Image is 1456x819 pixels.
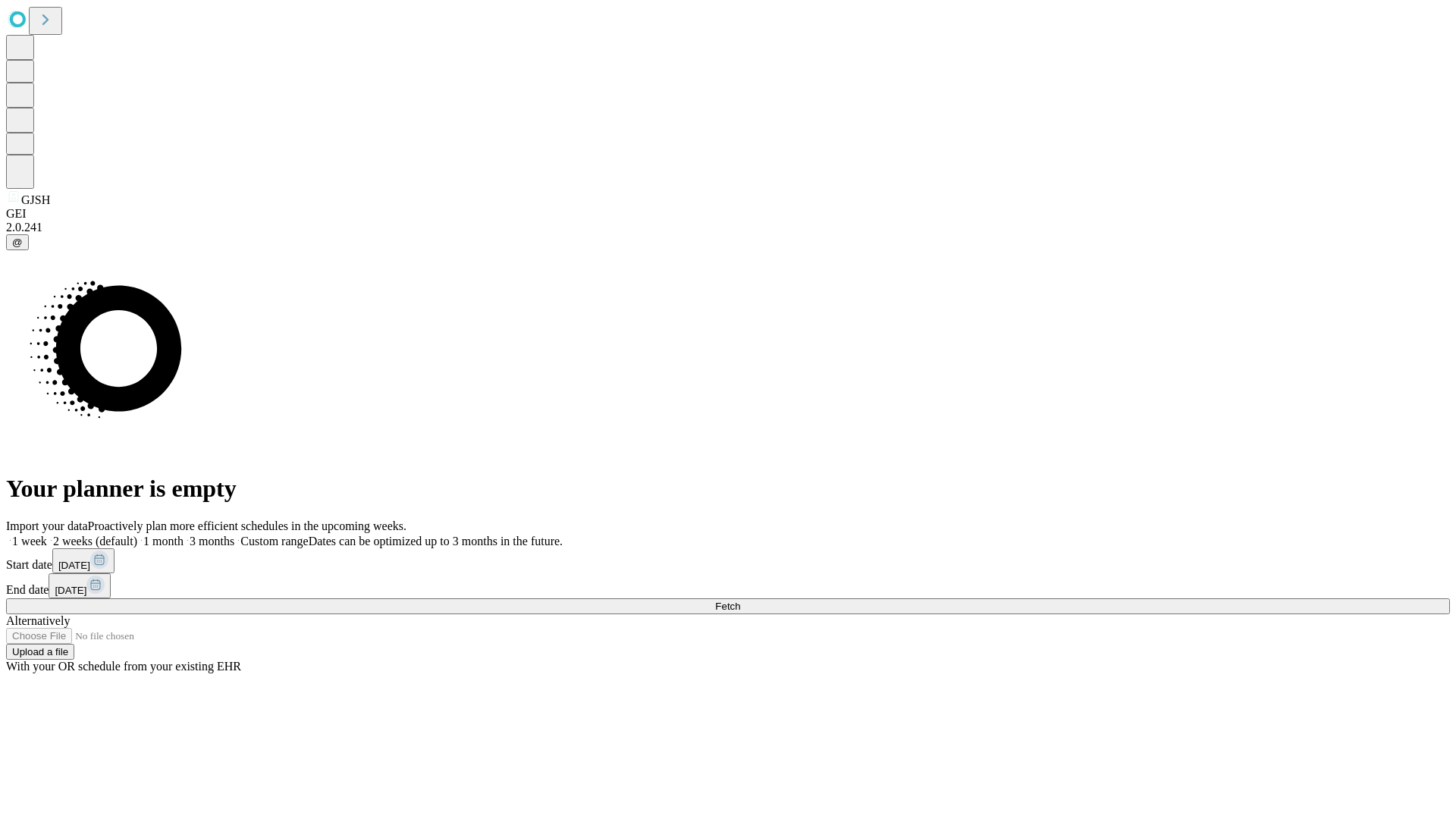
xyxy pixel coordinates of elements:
span: @ [12,237,23,248]
span: Fetch [715,601,740,612]
button: Upload a file [6,644,74,660]
div: Start date [6,548,1450,573]
div: End date [6,573,1450,598]
button: @ [6,234,29,250]
span: Custom range [240,535,308,548]
button: Fetch [6,598,1450,614]
span: 1 week [12,535,47,548]
span: Alternatively [6,614,70,627]
div: GEI [6,207,1450,221]
span: 3 months [190,535,234,548]
span: GJSH [21,193,50,206]
span: Dates can be optimized up to 3 months in the future. [309,535,563,548]
span: [DATE] [58,560,90,571]
span: With your OR schedule from your existing EHR [6,660,241,673]
button: [DATE] [52,548,115,573]
span: Proactively plan more efficient schedules in the upcoming weeks. [88,519,406,532]
span: 1 month [143,535,184,548]
button: [DATE] [49,573,111,598]
h1: Your planner is empty [6,475,1450,503]
span: 2 weeks (default) [53,535,137,548]
span: [DATE] [55,585,86,596]
span: Import your data [6,519,88,532]
div: 2.0.241 [6,221,1450,234]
